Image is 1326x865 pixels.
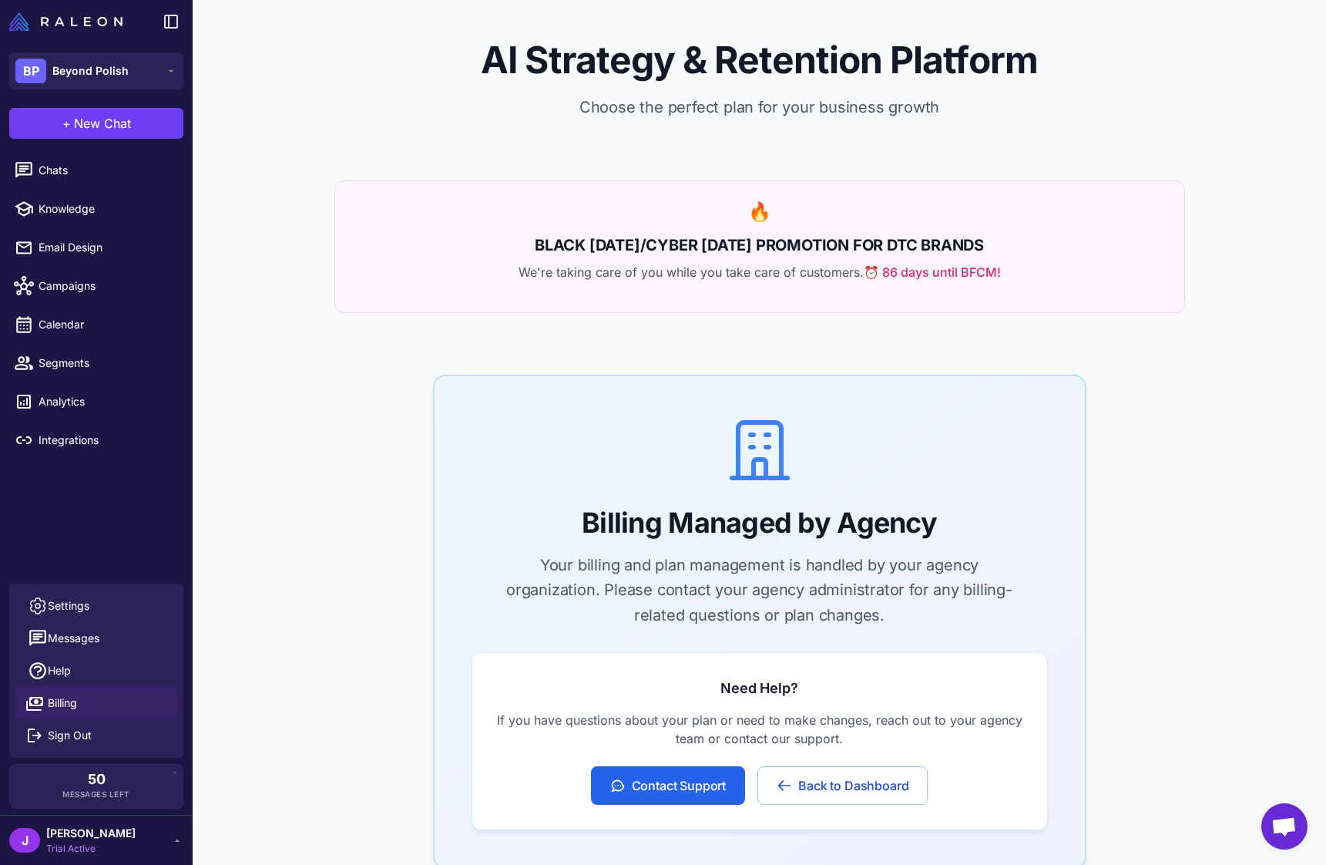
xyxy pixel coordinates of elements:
div: BP [15,59,46,83]
h2: BLACK [DATE]/CYBER [DATE] PROMOTION FOR DTC BRANDS [354,234,1166,257]
h3: Need Help? [497,678,1022,698]
p: If you have questions about your plan or need to make changes, reach out to your agency team or c... [497,711,1022,748]
span: Analytics [39,393,174,410]
span: Settings [48,597,89,614]
span: Messages [48,630,99,647]
span: Calendar [39,316,174,333]
a: Email Design [6,231,186,264]
span: New Chat [74,114,131,133]
a: Segments [6,347,186,379]
a: Raleon Logo [9,12,129,31]
button: Sign Out [15,719,177,752]
p: Choose the perfect plan for your business growth [217,96,1301,119]
span: Integrations [39,432,174,449]
span: Segments [39,355,174,372]
span: Messages Left [62,789,130,800]
button: Contact Support [591,766,746,805]
span: Billing [48,695,77,712]
a: Analytics [6,385,186,418]
a: Open chat [1261,803,1308,850]
a: Help [15,655,177,687]
h2: Billing Managed by Agency [472,506,1048,540]
img: Raleon Logo [9,12,123,31]
a: Campaigns [6,270,186,302]
div: J [9,828,40,853]
a: Integrations [6,424,186,456]
a: Calendar [6,308,186,341]
span: Knowledge [39,200,174,217]
span: 🔥 [748,200,771,223]
span: Email Design [39,239,174,256]
span: Chats [39,162,174,179]
span: Help [48,662,71,679]
p: We're taking care of you while you take care of customers. [354,263,1166,281]
span: Trial Active [46,842,136,856]
h1: AI Strategy & Retention Platform [217,37,1301,83]
span: [PERSON_NAME] [46,825,136,842]
span: ⏰ 86 days until BFCM! [864,263,1001,281]
span: Sign Out [48,727,92,744]
button: +New Chat [9,108,183,139]
span: 50 [88,772,106,786]
span: + [62,114,71,133]
a: Knowledge [6,193,186,225]
a: Chats [6,154,186,187]
button: BPBeyond Polish [9,52,183,89]
p: Your billing and plan management is handled by your agency organization. Please contact your agen... [501,553,1019,628]
button: Back to Dashboard [757,766,928,805]
span: Campaigns [39,278,174,295]
span: Beyond Polish [52,62,129,79]
button: Messages [15,622,177,655]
